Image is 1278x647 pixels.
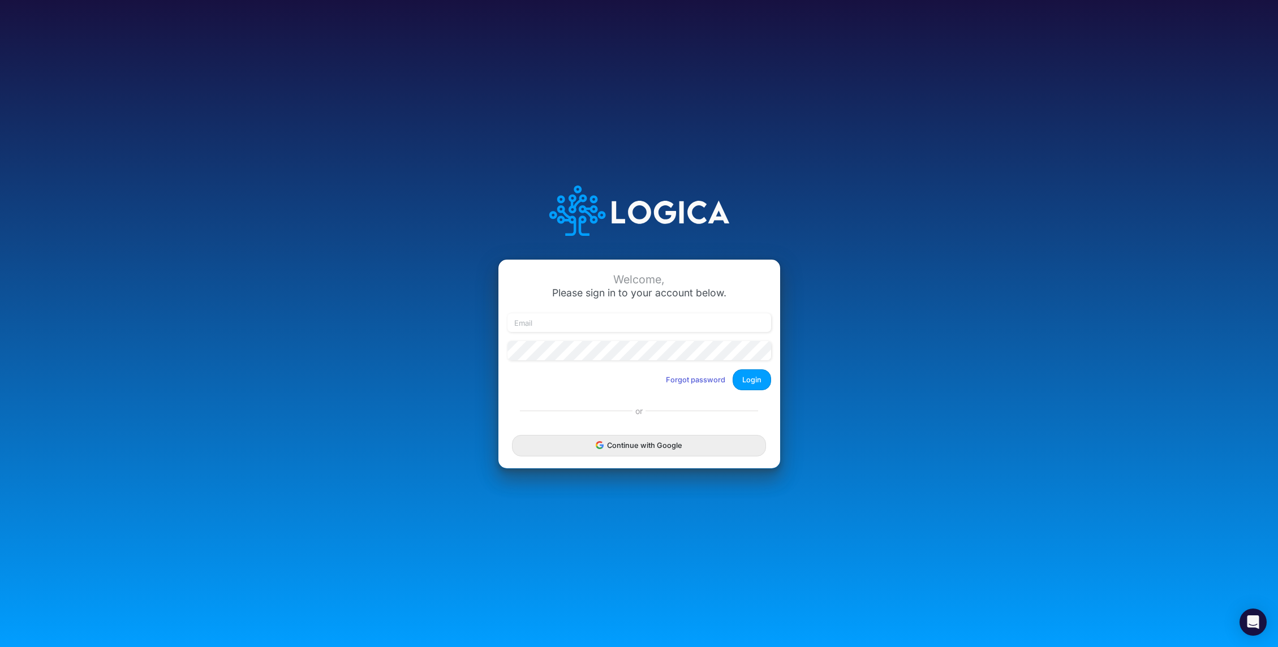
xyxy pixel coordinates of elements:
[659,370,733,389] button: Forgot password
[507,273,771,286] div: Welcome,
[512,435,765,456] button: Continue with Google
[1240,609,1267,636] div: Open Intercom Messenger
[552,287,726,299] span: Please sign in to your account below.
[733,369,771,390] button: Login
[507,313,771,333] input: Email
